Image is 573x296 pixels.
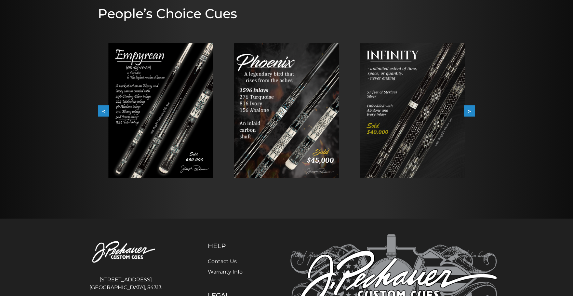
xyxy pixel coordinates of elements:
[98,6,475,21] h1: People’s Choice Cues
[208,258,237,264] a: Contact Us
[76,234,175,270] img: Pechauer Custom Cues
[208,269,243,275] a: Warranty Info
[76,273,175,294] address: [STREET_ADDRESS] [GEOGRAPHIC_DATA], 54313
[98,105,109,117] button: <
[208,242,258,250] h5: Help
[98,105,475,117] div: Carousel Navigation
[464,105,475,117] button: >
